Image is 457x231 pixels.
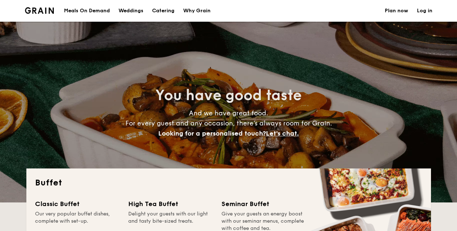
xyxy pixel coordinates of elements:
[125,109,332,137] span: And we have great food. For every guest and any occasion, there’s always room for Grain.
[221,199,306,209] div: Seminar Buffet
[35,199,120,209] div: Classic Buffet
[266,129,299,137] span: Let's chat.
[158,129,266,137] span: Looking for a personalised touch?
[155,87,302,104] span: You have good taste
[35,177,422,189] h2: Buffet
[128,199,213,209] div: High Tea Buffet
[25,7,54,14] img: Grain
[25,7,54,14] a: Logotype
